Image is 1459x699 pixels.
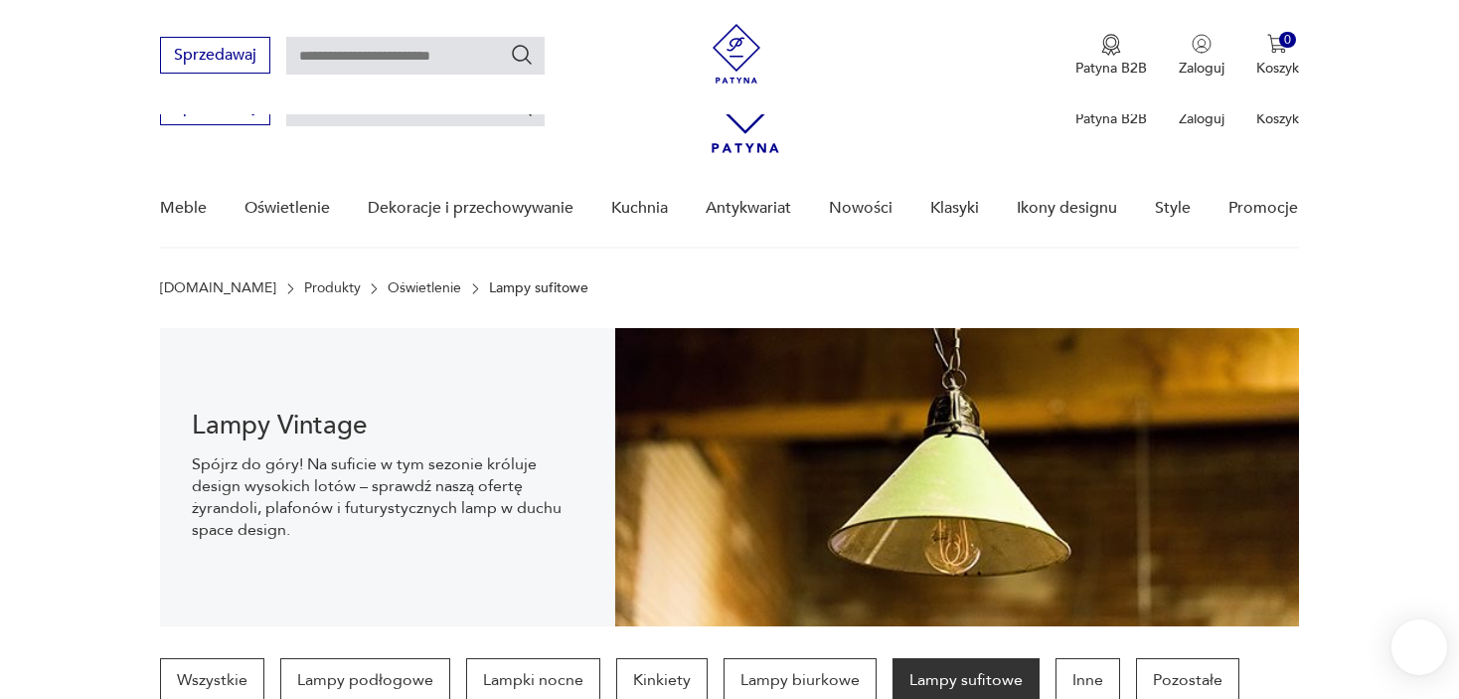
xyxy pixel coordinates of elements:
p: Koszyk [1256,109,1299,128]
p: Patyna B2B [1075,59,1147,78]
a: Dekoracje i przechowywanie [368,170,573,247]
a: Produkty [304,280,361,296]
button: Sprzedawaj [160,37,270,74]
p: Spójrz do góry! Na suficie w tym sezonie króluje design wysokich lotów – sprawdź naszą ofertę żyr... [192,453,583,541]
a: Ikony designu [1017,170,1117,247]
a: Sprzedawaj [160,50,270,64]
a: Promocje [1228,170,1298,247]
p: Zaloguj [1179,59,1224,78]
button: Patyna B2B [1075,34,1147,78]
a: Ikona medaluPatyna B2B [1075,34,1147,78]
img: Ikona medalu [1101,34,1121,56]
p: Lampy sufitowe [489,280,588,296]
img: Lampy sufitowe w stylu vintage [615,328,1298,626]
a: Meble [160,170,207,247]
a: Oświetlenie [388,280,461,296]
img: Ikona koszyka [1267,34,1287,54]
a: Klasyki [930,170,979,247]
p: Koszyk [1256,59,1299,78]
h1: Lampy Vintage [192,414,583,437]
a: [DOMAIN_NAME] [160,280,276,296]
button: Szukaj [510,43,534,67]
img: Ikonka użytkownika [1192,34,1212,54]
p: Patyna B2B [1075,109,1147,128]
a: Kuchnia [611,170,668,247]
a: Sprzedawaj [160,101,270,115]
a: Antykwariat [706,170,791,247]
button: Zaloguj [1179,34,1224,78]
a: Style [1155,170,1191,247]
button: 0Koszyk [1256,34,1299,78]
img: Patyna - sklep z meblami i dekoracjami vintage [707,24,766,84]
a: Oświetlenie [244,170,330,247]
div: 0 [1279,32,1296,49]
iframe: Smartsupp widget button [1391,619,1447,675]
a: Nowości [829,170,892,247]
p: Zaloguj [1179,109,1224,128]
